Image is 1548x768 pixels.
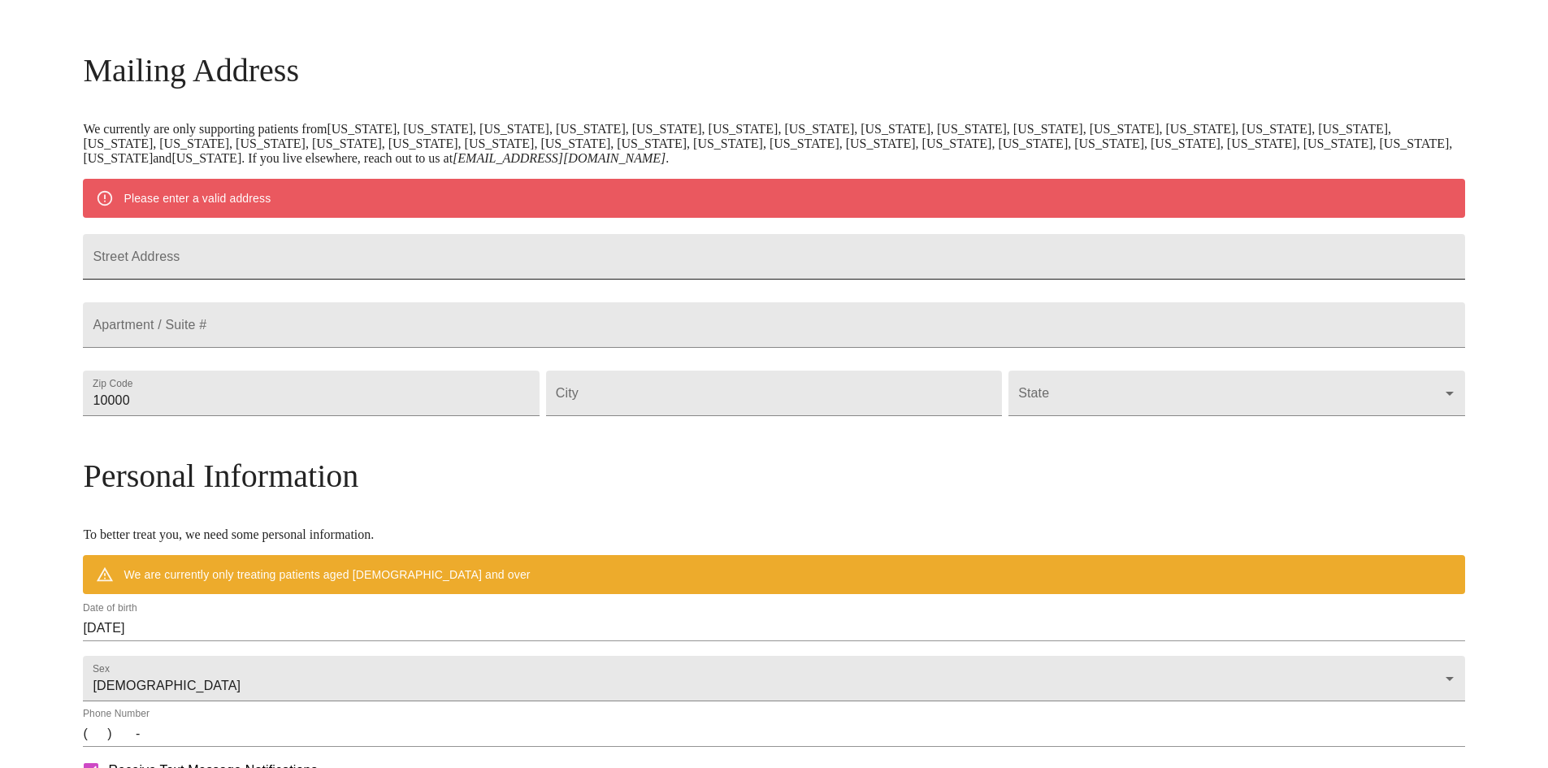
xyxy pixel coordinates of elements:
[124,184,271,213] div: Please enter a valid address
[83,709,150,719] label: Phone Number
[83,122,1464,166] p: We currently are only supporting patients from [US_STATE], [US_STATE], [US_STATE], [US_STATE], [U...
[83,51,1464,89] h3: Mailing Address
[83,656,1464,701] div: [DEMOGRAPHIC_DATA]
[83,457,1464,495] h3: Personal Information
[83,527,1464,542] p: To better treat you, we need some personal information.
[453,151,666,165] em: [EMAIL_ADDRESS][DOMAIN_NAME]
[124,560,530,589] div: We are currently only treating patients aged [DEMOGRAPHIC_DATA] and over
[1008,371,1464,416] div: ​
[83,604,137,614] label: Date of birth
